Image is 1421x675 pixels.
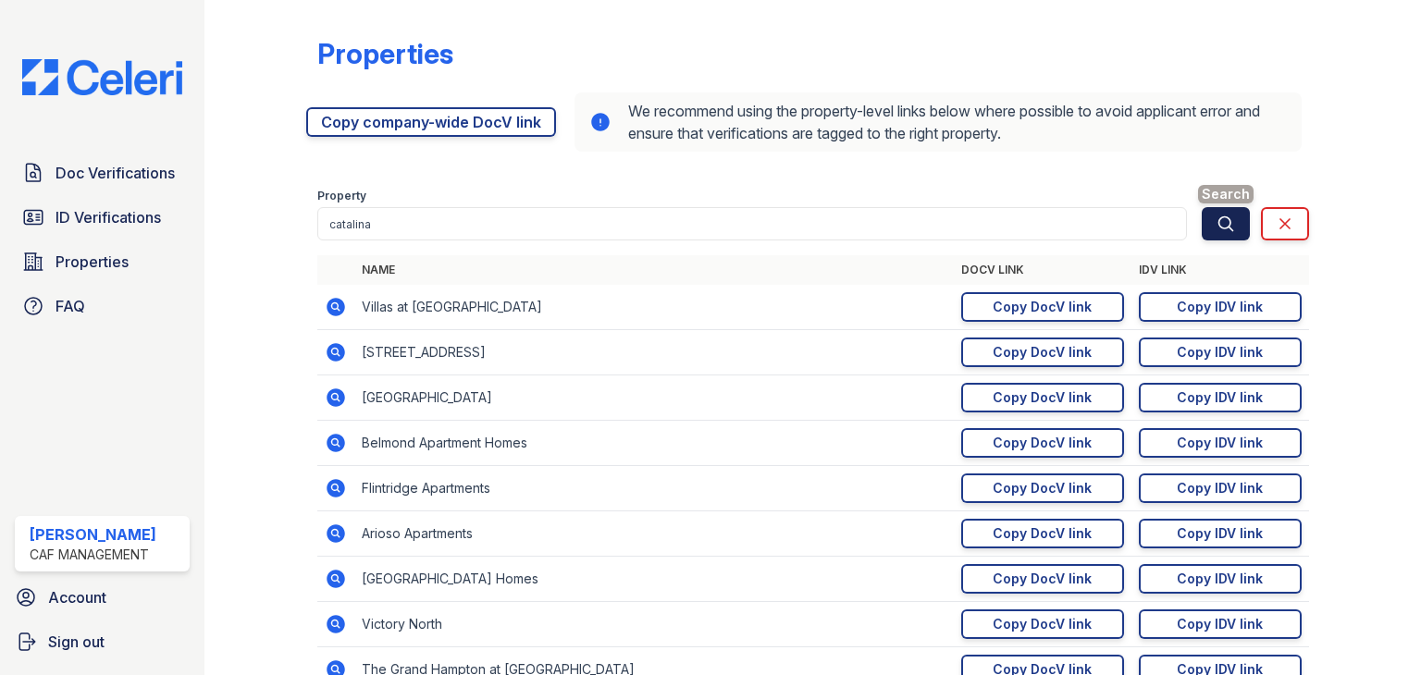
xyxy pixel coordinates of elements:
a: Doc Verifications [15,154,190,191]
td: [STREET_ADDRESS] [354,330,954,375]
a: Copy DocV link [961,428,1124,458]
td: Arioso Apartments [354,511,954,557]
th: Name [354,255,954,285]
a: Copy IDV link [1139,473,1302,503]
div: Copy IDV link [1177,343,1263,362]
td: Victory North [354,602,954,647]
a: Copy IDV link [1139,519,1302,548]
a: Account [7,579,197,616]
img: CE_Logo_Blue-a8612792a0a2168367f1c8372b55b34899dd931a85d93a1a3d3e32e68fde9ad4.png [7,59,197,95]
div: Copy DocV link [993,479,1092,497]
div: Copy IDV link [1177,479,1263,497]
div: Copy DocV link [993,388,1092,407]
a: Copy company-wide DocV link [306,107,556,137]
div: Copy IDV link [1177,570,1263,588]
div: Copy DocV link [993,615,1092,633]
a: Properties [15,243,190,280]
span: ID Verifications [56,206,161,228]
div: CAF Management [30,546,156,564]
div: We recommend using the property-level links below where possible to avoid applicant error and ens... [575,92,1302,152]
a: Sign out [7,623,197,660]
a: Copy DocV link [961,609,1124,639]
a: ID Verifications [15,199,190,236]
td: [GEOGRAPHIC_DATA] Homes [354,557,954,602]
a: Copy IDV link [1139,428,1302,458]
div: Copy IDV link [1177,388,1263,407]
a: Copy DocV link [961,564,1124,594]
div: Copy IDV link [1177,524,1263,543]
a: Copy DocV link [961,337,1124,367]
td: [GEOGRAPHIC_DATA] [354,375,954,421]
div: Copy DocV link [993,570,1092,588]
div: Copy IDV link [1177,615,1263,633]
a: Copy IDV link [1139,292,1302,322]
div: Copy DocV link [993,343,1092,362]
th: IDV Link [1131,255,1309,285]
a: Copy DocV link [961,292,1124,322]
div: Copy DocV link [993,434,1092,452]
td: Belmond Apartment Homes [354,421,954,466]
a: Copy IDV link [1139,564,1302,594]
div: Properties [317,37,453,70]
th: DocV Link [954,255,1131,285]
a: Copy DocV link [961,383,1124,412]
span: Search [1198,185,1254,203]
button: Search [1202,207,1250,240]
span: Sign out [48,631,105,653]
a: Copy IDV link [1139,337,1302,367]
span: Properties [56,251,129,273]
div: [PERSON_NAME] [30,523,156,546]
td: Flintridge Apartments [354,466,954,511]
div: Copy IDV link [1177,434,1263,452]
input: Search by property name or address [317,207,1187,240]
a: FAQ [15,288,190,325]
span: Account [48,586,106,608]
td: Villas at [GEOGRAPHIC_DATA] [354,285,954,330]
span: FAQ [56,295,85,317]
label: Property [317,189,366,203]
a: Copy IDV link [1139,383,1302,412]
a: Copy DocV link [961,473,1124,503]
div: Copy DocV link [993,298,1092,316]
a: Copy IDV link [1139,609,1302,639]
div: Copy DocV link [993,524,1092,543]
a: Copy DocV link [961,519,1124,548]
span: Doc Verifications [56,162,175,184]
div: Copy IDV link [1177,298,1263,316]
